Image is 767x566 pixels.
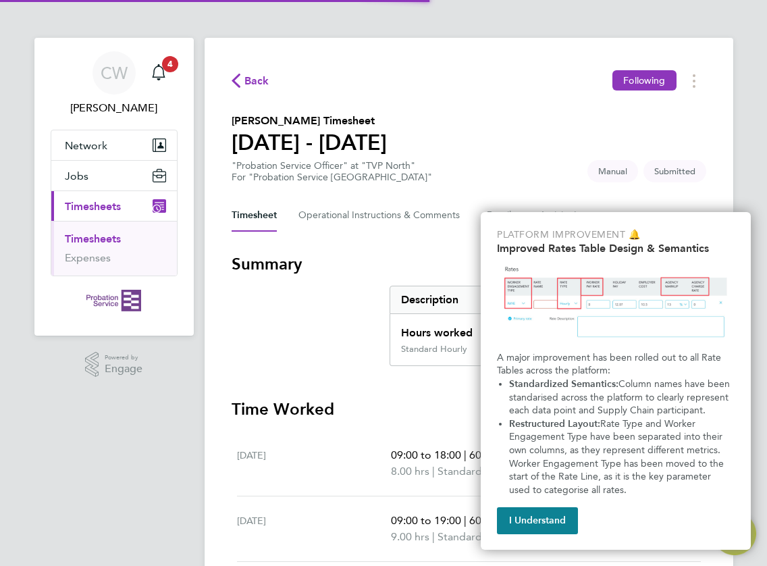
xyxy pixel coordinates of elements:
[65,251,111,264] a: Expenses
[481,212,751,550] div: Improved Rate Table Semantics
[438,529,512,545] span: Standard Hourly
[587,160,638,182] span: This timesheet was manually created.
[244,73,269,89] span: Back
[438,463,512,480] span: Standard Hourly
[65,170,88,182] span: Jobs
[86,290,141,311] img: probationservice-logo-retina.png
[65,139,107,152] span: Network
[497,351,735,378] p: A major improvement has been rolled out to all Rate Tables across the platform:
[390,286,706,366] div: Summary
[51,290,178,311] a: Go to home page
[232,113,387,129] h2: [PERSON_NAME] Timesheet
[509,418,600,430] strong: Restructured Layout:
[623,74,665,86] span: Following
[232,160,432,183] div: "Probation Service Officer" at "TVP North"
[682,70,706,91] button: Timesheets Menu
[539,199,596,232] button: Activity Logs
[101,64,128,82] span: CW
[509,378,618,390] strong: Standardized Semantics:
[162,56,178,72] span: 4
[509,418,726,496] span: Rate Type and Worker Engagement Type have been separated into their own columns, as they represen...
[298,199,465,232] button: Operational Instructions & Comments
[469,514,502,527] span: 60 min
[232,129,387,156] h1: [DATE] - [DATE]
[65,200,121,213] span: Timesheets
[401,344,467,355] div: Standard Hourly
[497,242,735,255] h2: Improved Rates Table Design & Semantics
[34,38,194,336] nav: Main navigation
[237,513,392,545] div: [DATE]
[232,398,706,420] h3: Time Worked
[391,514,461,527] span: 09:00 to 19:00
[105,363,142,375] span: Engage
[464,514,467,527] span: |
[232,172,432,183] div: For "Probation Service [GEOGRAPHIC_DATA]"
[487,199,518,232] button: Details
[51,100,178,116] span: Claire Weston
[105,352,142,363] span: Powered by
[65,232,121,245] a: Timesheets
[390,286,627,313] div: Description
[432,530,435,543] span: |
[497,260,735,346] img: Updated Rates Table Design & Semantics
[509,378,733,416] span: Column names have been standarised across the platform to clearly represent each data point and S...
[232,199,277,232] button: Timesheet
[497,228,735,242] p: Platform Improvement 🔔
[497,507,578,534] button: I Understand
[643,160,706,182] span: This timesheet is Submitted.
[391,448,461,461] span: 09:00 to 18:00
[432,465,435,478] span: |
[464,448,467,461] span: |
[51,51,178,116] a: Go to account details
[237,447,392,480] div: [DATE]
[391,530,429,543] span: 9.00 hrs
[390,314,627,344] div: Hours worked
[391,465,429,478] span: 8.00 hrs
[232,253,706,275] h3: Summary
[469,448,502,461] span: 60 min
